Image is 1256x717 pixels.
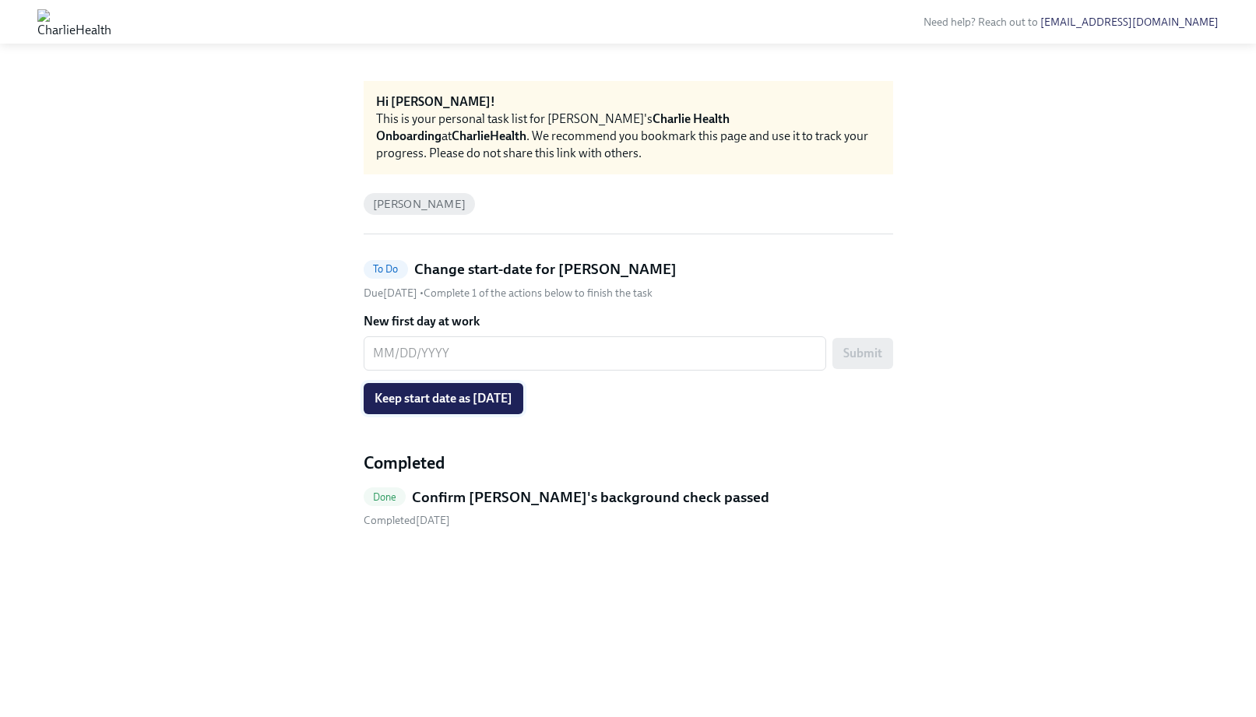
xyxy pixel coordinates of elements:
span: Done [364,491,406,503]
div: This is your personal task list for [PERSON_NAME]'s at . We recommend you bookmark this page and ... [376,111,881,162]
img: CharlieHealth [37,9,111,34]
strong: Hi [PERSON_NAME]! [376,94,495,109]
button: Keep start date as [DATE] [364,383,523,414]
a: To DoChange start-date for [PERSON_NAME]Due[DATE] •Complete 1 of the actions below to finish the ... [364,259,893,301]
span: Friday, September 12th 2025, 3:57 pm [364,514,450,527]
span: To Do [364,263,408,275]
h5: Change start-date for [PERSON_NAME] [414,259,677,279]
a: DoneConfirm [PERSON_NAME]'s background check passed Completed[DATE] [364,487,893,529]
span: Thursday, September 18th 2025, 10:00 am [364,286,420,300]
span: Keep start date as [DATE] [375,391,512,406]
span: Need help? Reach out to [924,16,1219,29]
span: [PERSON_NAME] [364,199,476,210]
h4: Completed [364,452,893,475]
h5: Confirm [PERSON_NAME]'s background check passed [412,487,769,508]
label: New first day at work [364,313,893,330]
a: [EMAIL_ADDRESS][DOMAIN_NAME] [1040,16,1219,29]
div: • Complete 1 of the actions below to finish the task [364,286,653,301]
strong: CharlieHealth [452,128,526,143]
